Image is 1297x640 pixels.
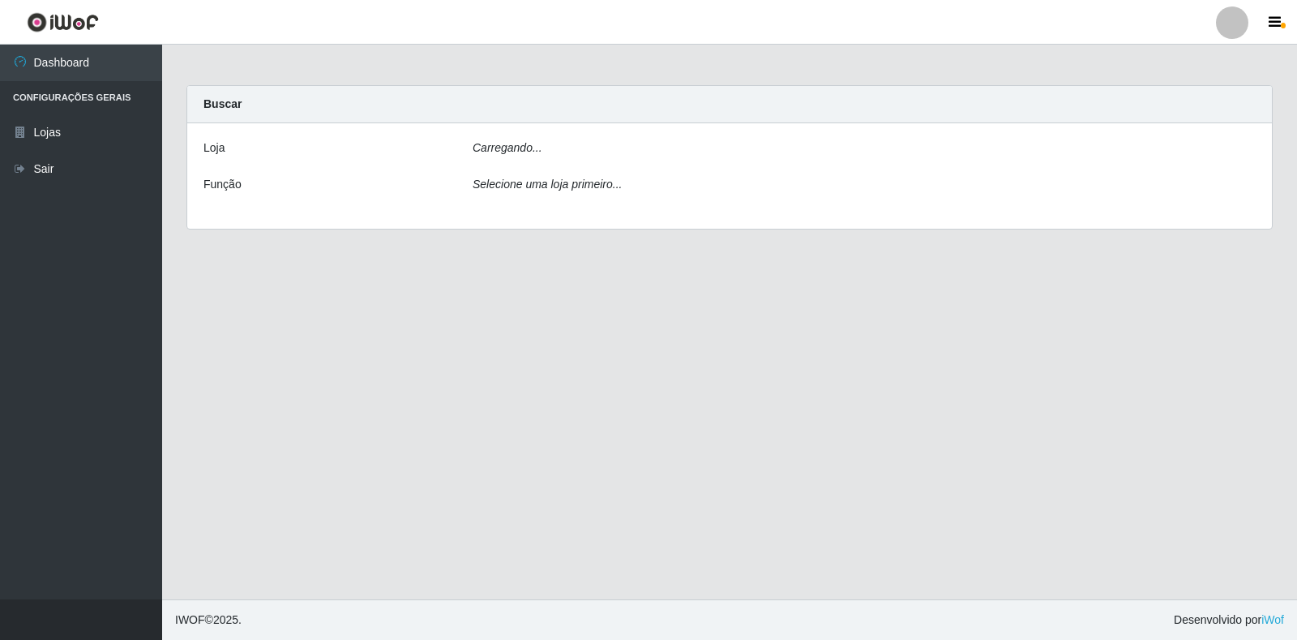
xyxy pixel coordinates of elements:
[1174,612,1284,629] span: Desenvolvido por
[203,140,225,157] label: Loja
[1261,613,1284,626] a: iWof
[175,612,242,629] span: © 2025 .
[203,97,242,110] strong: Buscar
[473,178,622,191] i: Selecione uma loja primeiro...
[473,141,542,154] i: Carregando...
[175,613,205,626] span: IWOF
[203,176,242,193] label: Função
[27,12,99,32] img: CoreUI Logo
